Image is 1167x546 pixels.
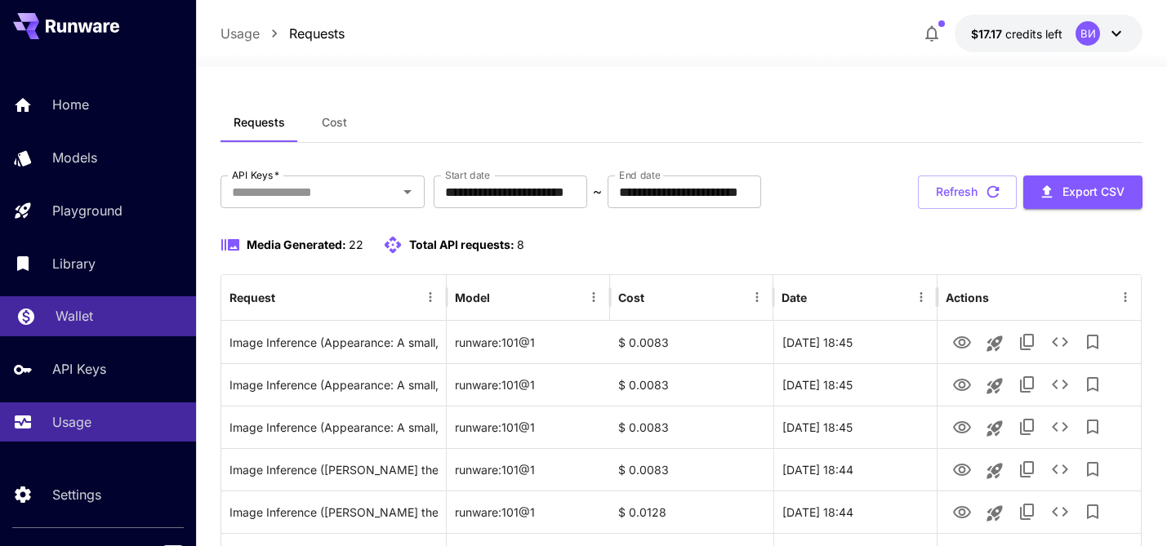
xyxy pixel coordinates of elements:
[978,455,1011,487] button: Launch in playground
[1005,27,1062,41] span: credits left
[946,367,978,401] button: View
[220,24,345,43] nav: breadcrumb
[918,175,1017,209] button: Refresh
[52,148,97,167] p: Models
[220,24,260,43] a: Usage
[746,286,768,309] button: Menu
[946,452,978,486] button: View
[232,168,279,182] label: API Keys
[1044,368,1076,401] button: See details
[447,491,610,533] div: runware:101@1
[1114,286,1137,309] button: Menu
[455,291,490,304] div: Model
[1011,326,1044,358] button: Copy TaskUUID
[52,412,91,432] p: Usage
[1044,411,1076,443] button: See details
[978,327,1011,360] button: Launch in playground
[447,321,610,363] div: runware:101@1
[447,406,610,448] div: runware:101@1
[610,321,773,363] div: $ 0.0083
[445,168,490,182] label: Start date
[946,291,989,304] div: Actions
[1076,326,1109,358] button: Add to library
[1044,326,1076,358] button: See details
[978,497,1011,530] button: Launch in playground
[808,286,831,309] button: Sort
[773,406,937,448] div: 21 Sep, 2025 18:45
[229,449,438,491] div: Click to copy prompt
[52,201,122,220] p: Playground
[349,237,363,251] span: 22
[1011,411,1044,443] button: Copy TaskUUID
[52,254,96,273] p: Library
[229,364,438,406] div: Click to copy prompt
[1076,495,1109,528] button: Add to library
[971,27,1005,41] span: $17.17
[610,491,773,533] div: $ 0.0128
[971,25,1062,42] div: $17.17415
[52,485,101,504] p: Settings
[447,363,610,406] div: runware:101@1
[517,237,524,251] span: 8
[1044,495,1076,528] button: See details
[619,168,660,182] label: End date
[773,321,937,363] div: 21 Sep, 2025 18:45
[773,448,937,491] div: 21 Sep, 2025 18:44
[1011,495,1044,528] button: Copy TaskUUID
[419,286,442,309] button: Menu
[247,237,346,251] span: Media Generated:
[1076,21,1100,46] div: ВИ
[910,286,933,309] button: Menu
[289,24,345,43] a: Requests
[229,406,438,448] div: Click to copy prompt
[322,115,347,130] span: Cost
[782,291,807,304] div: Date
[955,15,1143,52] button: $17.17415ВИ
[610,406,773,448] div: $ 0.0083
[646,286,669,309] button: Sort
[773,491,937,533] div: 21 Sep, 2025 18:44
[56,306,93,326] p: Wallet
[978,412,1011,445] button: Launch in playground
[773,363,937,406] div: 21 Sep, 2025 18:45
[1011,368,1044,401] button: Copy TaskUUID
[234,115,285,130] span: Requests
[978,370,1011,402] button: Launch in playground
[593,182,602,202] p: ~
[229,291,275,304] div: Request
[1011,453,1044,486] button: Copy TaskUUID
[1044,453,1076,486] button: See details
[946,410,978,443] button: View
[1076,453,1109,486] button: Add to library
[582,286,605,309] button: Menu
[229,322,438,363] div: Click to copy prompt
[946,325,978,358] button: View
[52,359,106,379] p: API Keys
[409,237,514,251] span: Total API requests:
[946,495,978,528] button: View
[492,286,514,309] button: Sort
[610,448,773,491] div: $ 0.0083
[1023,175,1143,209] button: Export CSV
[229,491,438,533] div: Click to copy prompt
[277,286,300,309] button: Sort
[610,363,773,406] div: $ 0.0083
[1076,411,1109,443] button: Add to library
[52,95,89,114] p: Home
[618,291,644,304] div: Cost
[396,180,419,203] button: Open
[1076,368,1109,401] button: Add to library
[447,448,610,491] div: runware:101@1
